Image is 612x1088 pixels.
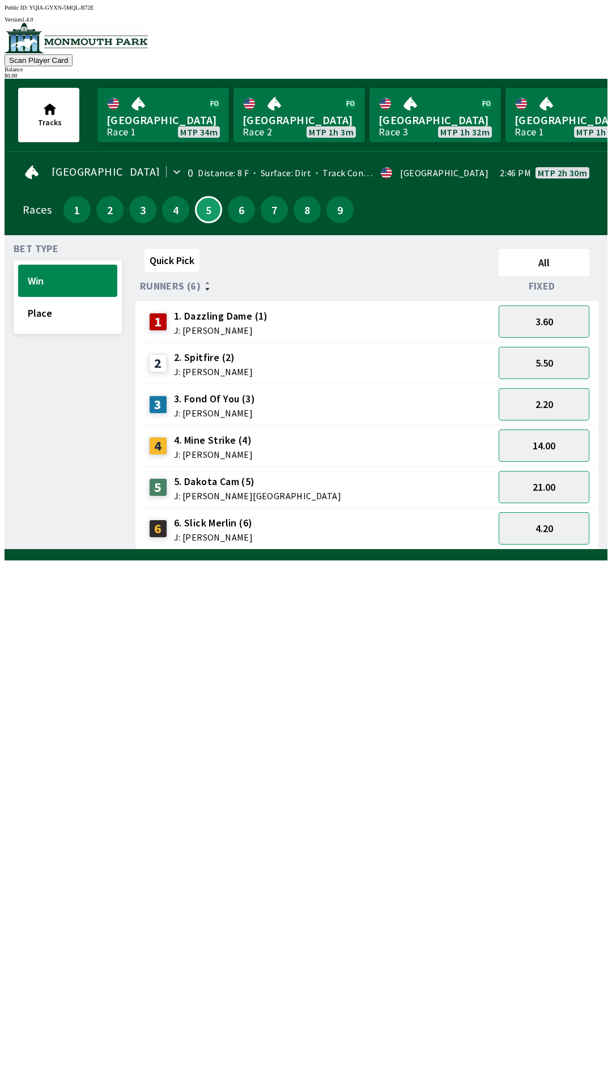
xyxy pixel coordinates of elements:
[5,16,607,23] div: Version 1.4.0
[326,196,354,223] button: 9
[129,196,156,223] button: 3
[52,167,160,176] span: [GEOGRAPHIC_DATA]
[311,167,411,178] span: Track Condition: Firm
[174,474,341,489] span: 5. Dakota Cam (5)
[243,113,356,127] span: [GEOGRAPHIC_DATA]
[5,54,73,66] button: Scan Player Card
[149,396,167,414] div: 3
[149,313,167,331] div: 1
[535,398,553,411] span: 2.20
[174,392,255,406] span: 3. Fond Of You (3)
[149,478,167,496] div: 5
[28,274,108,287] span: Win
[174,409,255,418] span: J: [PERSON_NAME]
[140,282,201,291] span: Runners (6)
[149,437,167,455] div: 4
[440,127,490,137] span: MTP 1h 32m
[107,127,136,137] div: Race 1
[329,206,351,214] span: 9
[63,196,91,223] button: 1
[18,265,117,297] button: Win
[66,206,88,214] span: 1
[499,249,589,276] button: All
[500,168,531,177] span: 2:46 PM
[294,196,321,223] button: 8
[144,249,199,272] button: Quick Pick
[243,127,272,137] div: Race 2
[369,88,501,142] a: [GEOGRAPHIC_DATA]Race 3MTP 1h 32m
[174,450,253,459] span: J: [PERSON_NAME]
[499,305,589,338] button: 3.60
[499,512,589,545] button: 4.20
[261,196,288,223] button: 7
[174,309,268,324] span: 1. Dazzling Dame (1)
[504,256,584,269] span: All
[195,196,222,223] button: 5
[174,350,253,365] span: 2. Spitfire (2)
[231,206,252,214] span: 6
[188,168,193,177] div: 0
[529,282,555,291] span: Fixed
[18,88,79,142] button: Tracks
[14,244,58,253] span: Bet Type
[38,117,62,127] span: Tracks
[29,5,94,11] span: YQIA-GYXN-5MQL-B72E
[18,297,117,329] button: Place
[499,471,589,503] button: 21.00
[5,5,607,11] div: Public ID:
[140,280,494,292] div: Runners (6)
[263,206,285,214] span: 7
[174,533,253,542] span: J: [PERSON_NAME]
[23,205,52,214] div: Races
[499,388,589,420] button: 2.20
[107,113,220,127] span: [GEOGRAPHIC_DATA]
[400,168,488,177] div: [GEOGRAPHIC_DATA]
[180,127,218,137] span: MTP 34m
[28,307,108,320] span: Place
[535,356,553,369] span: 5.50
[174,433,253,448] span: 4. Mine Strike (4)
[97,88,229,142] a: [GEOGRAPHIC_DATA]Race 1MTP 34m
[296,206,318,214] span: 8
[309,127,354,137] span: MTP 1h 3m
[5,66,607,73] div: Balance
[198,167,249,178] span: Distance: 8 F
[515,127,544,137] div: Race 1
[150,254,194,267] span: Quick Pick
[165,206,186,214] span: 4
[174,516,253,530] span: 6. Slick Merlin (6)
[162,196,189,223] button: 4
[99,206,121,214] span: 2
[494,280,594,292] div: Fixed
[132,206,154,214] span: 3
[249,167,311,178] span: Surface: Dirt
[535,522,553,535] span: 4.20
[174,326,268,335] span: J: [PERSON_NAME]
[233,88,365,142] a: [GEOGRAPHIC_DATA]Race 2MTP 1h 3m
[149,354,167,372] div: 2
[379,127,408,137] div: Race 3
[96,196,124,223] button: 2
[5,73,607,79] div: $ 0.00
[5,23,148,53] img: venue logo
[379,113,492,127] span: [GEOGRAPHIC_DATA]
[538,168,587,177] span: MTP 2h 30m
[499,430,589,462] button: 14.00
[174,367,253,376] span: J: [PERSON_NAME]
[199,207,218,212] span: 5
[174,491,341,500] span: J: [PERSON_NAME][GEOGRAPHIC_DATA]
[499,347,589,379] button: 5.50
[535,315,553,328] span: 3.60
[533,481,555,494] span: 21.00
[228,196,255,223] button: 6
[149,520,167,538] div: 6
[533,439,555,452] span: 14.00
